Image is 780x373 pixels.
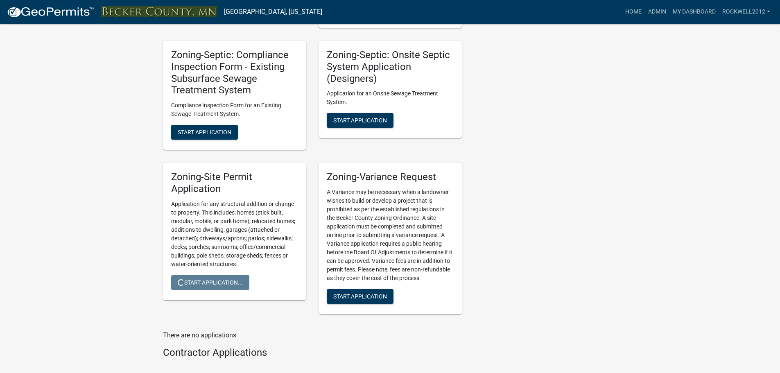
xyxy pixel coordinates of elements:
h5: Zoning-Septic: Compliance Inspection Form - Existing Subsurface Sewage Treatment System [171,49,298,96]
button: Start Application [171,125,238,140]
p: Application for any structural addition or change to property. This includes: homes (stick built,... [171,200,298,269]
p: A Variance may be necessary when a landowner wishes to build or develop a project that is prohibi... [327,188,454,283]
wm-workflow-list-section: Contractor Applications [163,347,462,362]
span: Start Application [333,293,387,300]
a: Rockwell2012 [719,4,773,20]
h5: Zoning-Septic: Onsite Septic System Application (Designers) [327,49,454,84]
h5: Zoning-Variance Request [327,171,454,183]
span: Start Application... [178,279,243,285]
p: There are no applications [163,330,462,340]
p: Compliance Inspection Form for an Existing Sewage Treatment System. [171,101,298,118]
p: Application for an Onsite Sewage Treatment System. [327,89,454,106]
button: Start Application [327,289,393,304]
a: Admin [645,4,669,20]
a: My Dashboard [669,4,719,20]
span: Start Application [333,117,387,124]
h4: Contractor Applications [163,347,462,359]
button: Start Application... [171,275,249,290]
button: Start Application [327,113,393,128]
img: Becker County, Minnesota [101,6,217,17]
h5: Zoning-Site Permit Application [171,171,298,195]
a: Home [622,4,645,20]
a: [GEOGRAPHIC_DATA], [US_STATE] [224,5,322,19]
span: Start Application [178,129,231,136]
